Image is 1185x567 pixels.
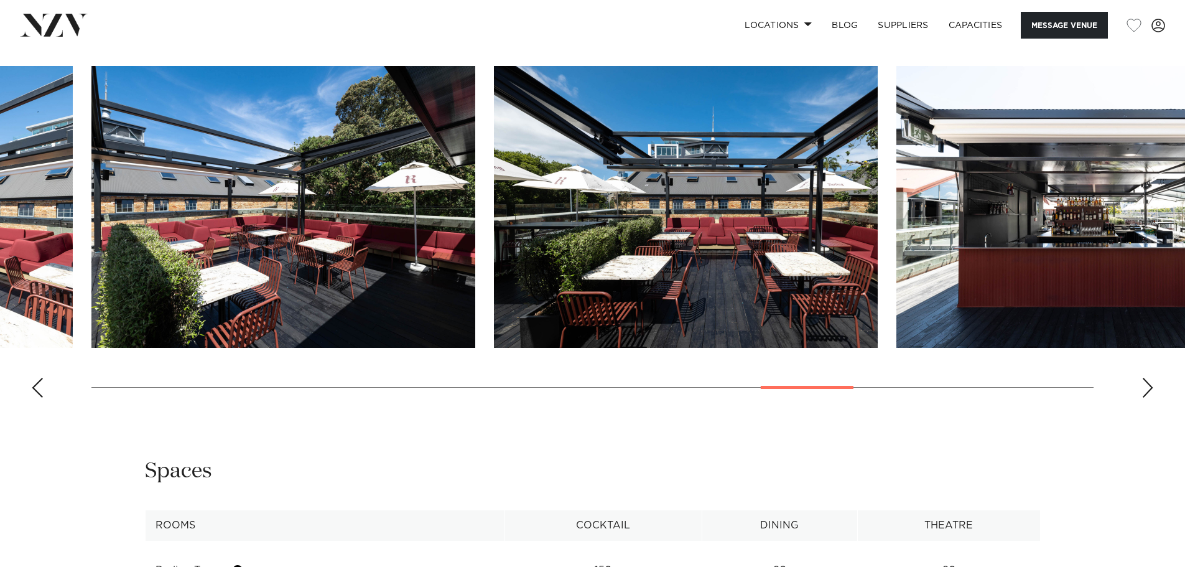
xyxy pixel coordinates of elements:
h2: Spaces [145,457,212,485]
img: Rooftop dining and blue skies at Darling on Drake [494,66,878,348]
img: nzv-logo.png [20,14,88,36]
a: Locations [735,12,822,39]
th: Dining [702,510,858,541]
th: Cocktail [504,510,702,541]
swiper-slide: 19 / 27 [91,66,475,348]
th: Rooms [145,510,504,541]
th: Theatre [858,510,1040,541]
img: Rooftop dining space at Darling on Drake [91,66,475,348]
a: BLOG [822,12,868,39]
button: Message Venue [1021,12,1108,39]
swiper-slide: 20 / 27 [494,66,878,348]
a: Capacities [939,12,1013,39]
a: SUPPLIERS [868,12,938,39]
